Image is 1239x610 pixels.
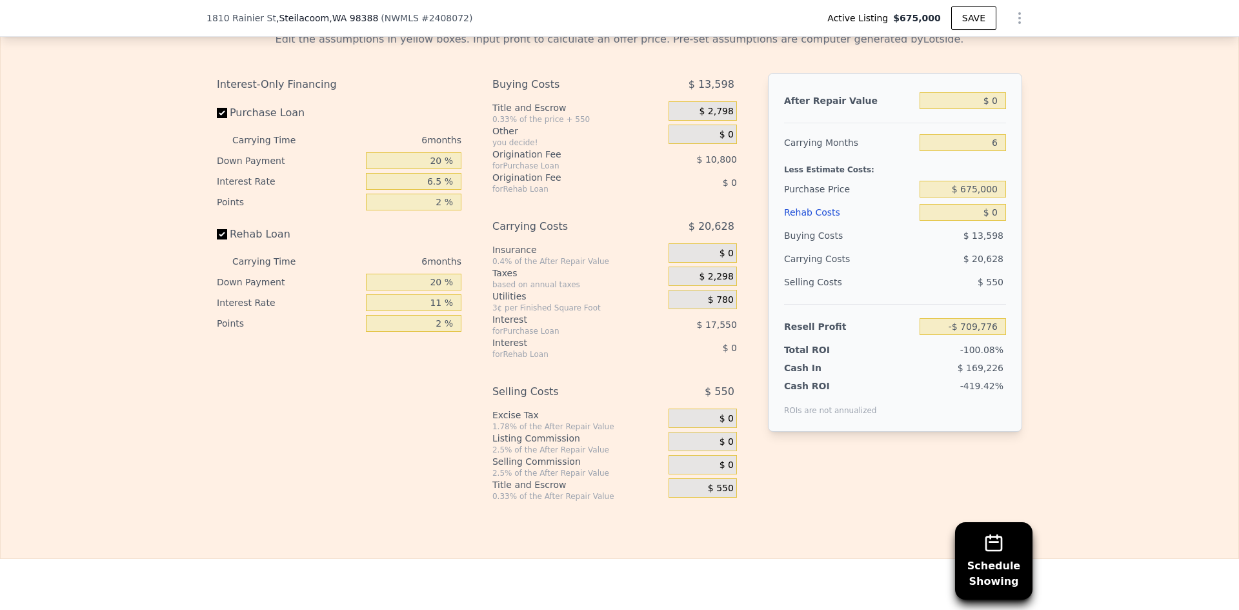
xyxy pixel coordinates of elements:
div: Purchase Price [784,178,914,201]
label: Purchase Loan [217,101,361,125]
div: Carrying Months [784,131,914,154]
input: Purchase Loan [217,108,227,118]
div: for Purchase Loan [492,161,636,171]
div: Carrying Time [232,251,316,272]
div: Interest Rate [217,171,361,192]
div: Origination Fee [492,171,636,184]
button: Show Options [1007,5,1032,31]
span: # 2408072 [421,13,469,23]
div: 6 months [321,130,461,150]
button: SAVE [951,6,996,30]
div: Selling Costs [784,270,914,294]
button: ScheduleShowing [955,522,1032,600]
div: Interest Rate [217,292,361,313]
div: Listing Commission [492,432,663,445]
span: $ 20,628 [963,254,1003,264]
span: $ 780 [708,294,734,306]
span: $ 20,628 [689,215,734,238]
span: Active Listing [827,12,893,25]
span: $ 0 [720,248,734,259]
span: $ 169,226 [958,363,1003,373]
div: Points [217,313,361,334]
div: ROIs are not annualized [784,392,877,416]
div: Rehab Costs [784,201,914,224]
div: Title and Escrow [492,478,663,491]
div: Excise Tax [492,409,663,422]
div: Utilities [492,290,663,303]
div: 0.33% of the After Repair Value [492,491,663,502]
span: $ 0 [720,413,734,425]
span: , WA 98388 [329,13,378,23]
span: 1810 Rainier St [206,12,276,25]
span: -100.08% [960,345,1003,355]
div: 2.5% of the After Repair Value [492,468,663,478]
div: Other [492,125,663,137]
span: $ 550 [978,277,1003,287]
div: Buying Costs [492,73,636,96]
div: 6 months [321,251,461,272]
div: After Repair Value [784,89,914,112]
span: $ 0 [720,436,734,448]
div: Carrying Costs [492,215,636,238]
div: based on annual taxes [492,280,663,290]
div: Resell Profit [784,315,914,338]
span: $ 0 [720,129,734,141]
div: Carrying Time [232,130,316,150]
div: Less Estimate Costs: [784,154,1006,178]
span: -419.42% [960,381,1003,391]
div: for Rehab Loan [492,184,636,194]
div: Selling Commission [492,455,663,468]
div: Down Payment [217,272,361,292]
input: Rehab Loan [217,229,227,239]
div: Title and Escrow [492,101,663,114]
div: Points [217,192,361,212]
span: $ 13,598 [963,230,1003,241]
div: ( ) [381,12,472,25]
div: you decide! [492,137,663,148]
span: $ 10,800 [697,154,737,165]
div: 2.5% of the After Repair Value [492,445,663,455]
span: $ 0 [723,343,737,353]
span: , Steilacoom [276,12,378,25]
span: $ 17,550 [697,320,737,330]
span: $ 0 [723,178,737,188]
div: 3¢ per Finished Square Foot [492,303,663,313]
div: Edit the assumptions in yellow boxes. Input profit to calculate an offer price. Pre-set assumptio... [217,32,1022,47]
div: for Purchase Loan [492,326,636,336]
div: 1.78% of the After Repair Value [492,422,663,432]
div: Buying Costs [784,224,914,247]
div: 0.33% of the price + 550 [492,114,663,125]
div: Selling Costs [492,380,636,403]
div: Origination Fee [492,148,636,161]
div: Interest-Only Financing [217,73,461,96]
div: Interest [492,313,636,326]
div: Cash In [784,361,865,374]
div: Total ROI [784,343,865,356]
span: $ 13,598 [689,73,734,96]
span: $ 550 [705,380,734,403]
div: Taxes [492,267,663,280]
div: Down Payment [217,150,361,171]
span: $ 2,298 [699,271,733,283]
div: 0.4% of the After Repair Value [492,256,663,267]
div: Carrying Costs [784,247,865,270]
span: $ 550 [708,483,734,494]
span: $ 2,798 [699,106,733,117]
div: Interest [492,336,636,349]
span: NWMLS [385,13,419,23]
span: $ 0 [720,460,734,471]
div: Insurance [492,243,663,256]
div: for Rehab Loan [492,349,636,360]
div: Cash ROI [784,380,877,392]
label: Rehab Loan [217,223,361,246]
span: $675,000 [893,12,941,25]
